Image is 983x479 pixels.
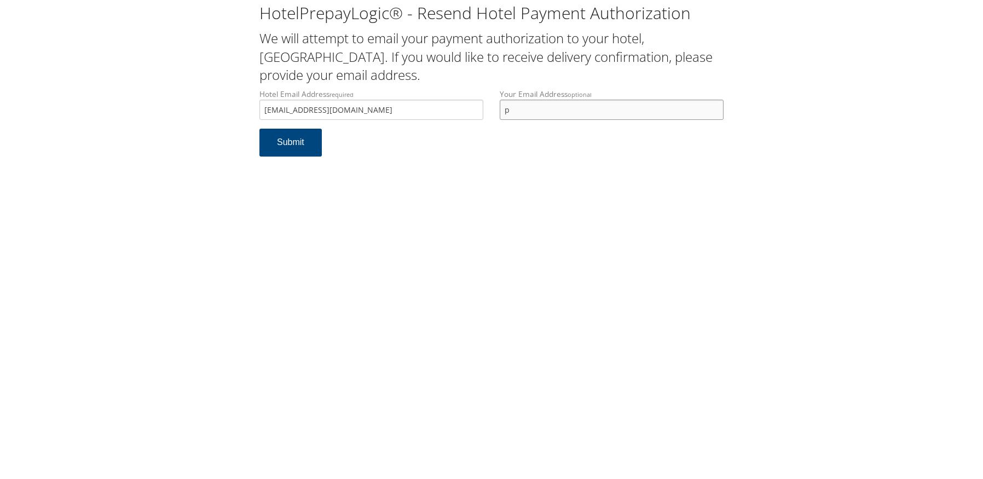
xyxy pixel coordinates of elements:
input: Hotel Email Addressrequired [259,100,483,120]
button: Submit [259,129,322,157]
h1: HotelPrepayLogic® - Resend Hotel Payment Authorization [259,2,724,25]
label: Hotel Email Address [259,89,483,120]
small: required [329,90,354,99]
small: optional [568,90,592,99]
label: Your Email Address [500,89,724,120]
input: Your Email Addressoptional [500,100,724,120]
h2: We will attempt to email your payment authorization to your hotel, [GEOGRAPHIC_DATA]. If you woul... [259,29,724,84]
